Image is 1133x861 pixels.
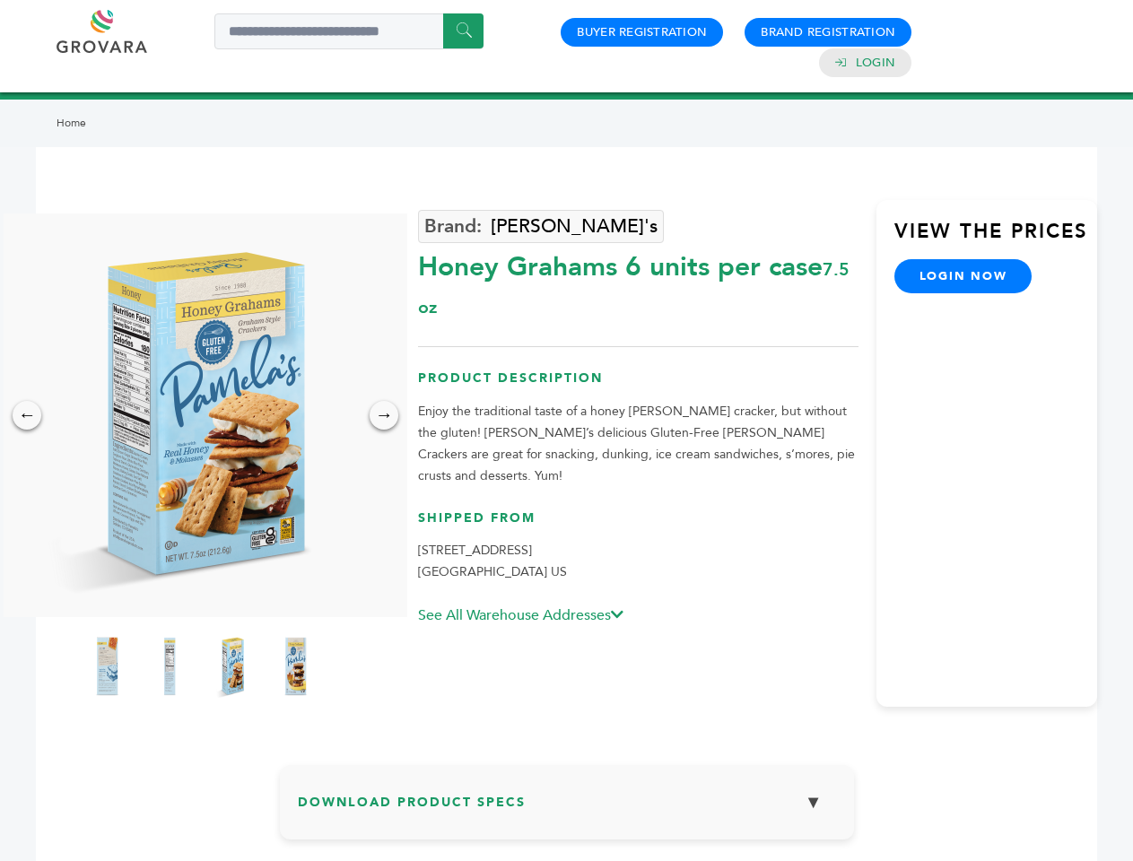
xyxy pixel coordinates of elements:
div: → [370,401,398,430]
h3: View the Prices [894,218,1097,259]
img: Honey Grahams 6 units per case 7.5 oz [273,631,318,702]
a: [PERSON_NAME]'s [418,210,664,243]
p: [STREET_ADDRESS] [GEOGRAPHIC_DATA] US [418,540,858,583]
h3: Download Product Specs [298,783,836,835]
a: Buyer Registration [577,24,707,40]
p: Enjoy the traditional taste of a honey [PERSON_NAME] cracker, but without the gluten! [PERSON_NAM... [418,401,858,487]
div: ← [13,401,41,430]
button: ▼ [791,783,836,822]
a: Home [57,116,86,130]
a: login now [894,259,1033,293]
h3: Shipped From [418,509,858,541]
img: Honey Grahams 6 units per case 7.5 oz Nutrition Info [147,631,192,702]
a: Login [856,55,895,71]
img: Honey Grahams 6 units per case 7.5 oz Product Label [84,631,129,702]
h3: Product Description [418,370,858,401]
img: Honey Grahams 6 units per case 7.5 oz [210,631,255,702]
a: Brand Registration [761,24,895,40]
div: Honey Grahams 6 units per case [418,239,858,324]
a: See All Warehouse Addresses [418,605,623,625]
input: Search a product or brand... [214,13,484,49]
